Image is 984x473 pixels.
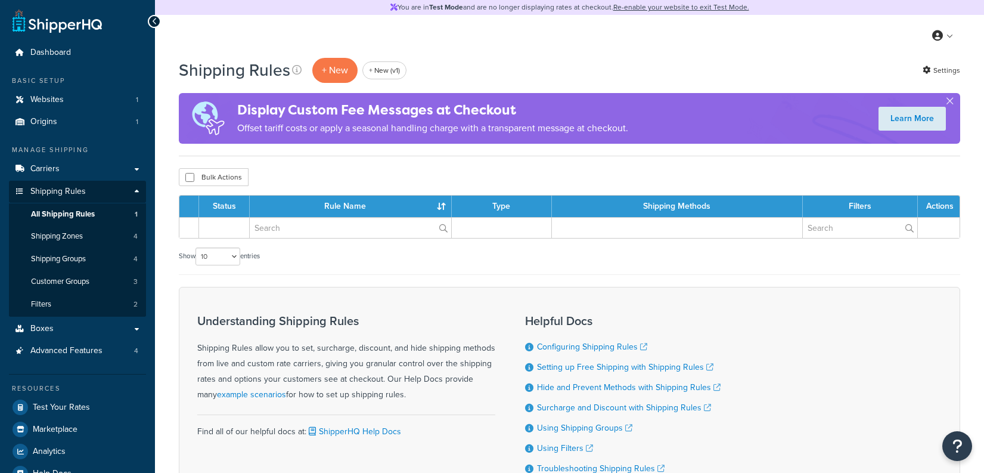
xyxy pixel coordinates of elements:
h4: Display Custom Fee Messages at Checkout [237,100,628,120]
a: Dashboard [9,42,146,64]
span: 1 [136,95,138,105]
th: Rule Name [250,196,452,217]
label: Show entries [179,248,260,265]
span: All Shipping Rules [31,209,95,220]
img: duties-banner-06bc72dcb5fe05cb3f9472aba00be2ae8eb53ab6f0d8bb03d382ba314ac3c341.png [179,93,237,144]
th: Actions [918,196,960,217]
a: Marketplace [9,419,146,440]
li: Shipping Zones [9,225,146,248]
input: Search [803,218,917,238]
div: Find all of our helpful docs at: [197,415,495,440]
a: Re-enable your website to exit Test Mode. [613,2,749,13]
li: Advanced Features [9,340,146,362]
a: Test Your Rates [9,397,146,418]
span: 4 [134,254,138,264]
span: 1 [136,117,138,127]
span: Boxes [30,324,54,334]
div: Resources [9,384,146,394]
th: Type [452,196,552,217]
th: Status [199,196,250,217]
li: Websites [9,89,146,111]
a: Using Filters [537,442,593,455]
a: Shipping Rules [9,181,146,203]
div: Basic Setup [9,76,146,86]
a: Hide and Prevent Methods with Shipping Rules [537,381,721,394]
li: Filters [9,293,146,316]
span: Marketplace [33,425,77,435]
h3: Helpful Docs [525,314,721,327]
span: 2 [134,299,138,310]
span: 1 [135,209,138,220]
a: Carriers [9,158,146,180]
span: Customer Groups [31,277,89,287]
a: example scenarios [217,388,286,401]
div: Manage Shipping [9,145,146,155]
a: Settings [923,62,960,79]
span: 4 [134,346,138,356]
a: Origins 1 [9,111,146,133]
span: Filters [31,299,51,310]
h1: Shipping Rules [179,58,290,82]
span: 4 [134,231,138,242]
h3: Understanding Shipping Rules [197,314,495,327]
span: Origins [30,117,57,127]
a: Customer Groups 3 [9,271,146,293]
a: Boxes [9,318,146,340]
a: ShipperHQ Home [13,9,102,33]
a: + New (v1) [362,61,406,79]
li: All Shipping Rules [9,203,146,225]
a: Learn More [879,107,946,131]
span: 3 [134,277,138,287]
span: Shipping Zones [31,231,83,242]
a: Configuring Shipping Rules [537,341,647,353]
span: Websites [30,95,64,105]
input: Search [250,218,451,238]
li: Shipping Rules [9,181,146,317]
button: Open Resource Center [942,431,972,461]
li: Origins [9,111,146,133]
button: Bulk Actions [179,168,249,186]
a: Advanced Features 4 [9,340,146,362]
th: Filters [803,196,918,217]
a: Shipping Groups 4 [9,248,146,270]
p: Offset tariff costs or apply a seasonal handling charge with a transparent message at checkout. [237,120,628,137]
a: Websites 1 [9,89,146,111]
select: Showentries [195,248,240,265]
span: Advanced Features [30,346,103,356]
span: Dashboard [30,48,71,58]
p: + New [312,58,358,82]
li: Customer Groups [9,271,146,293]
a: Using Shipping Groups [537,422,632,434]
strong: Test Mode [429,2,463,13]
span: Analytics [33,447,66,457]
a: ShipperHQ Help Docs [306,425,401,438]
a: Setting up Free Shipping with Shipping Rules [537,361,713,373]
span: Shipping Groups [31,254,86,264]
a: Surcharge and Discount with Shipping Rules [537,401,711,414]
a: Filters 2 [9,293,146,316]
a: All Shipping Rules 1 [9,203,146,225]
a: Shipping Zones 4 [9,225,146,248]
span: Shipping Rules [30,187,86,197]
span: Carriers [30,164,60,174]
span: Test Your Rates [33,403,90,413]
div: Shipping Rules allow you to set, surcharge, discount, and hide shipping methods from live and cus... [197,314,495,403]
th: Shipping Methods [552,196,803,217]
a: Analytics [9,441,146,462]
li: Shipping Groups [9,248,146,270]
